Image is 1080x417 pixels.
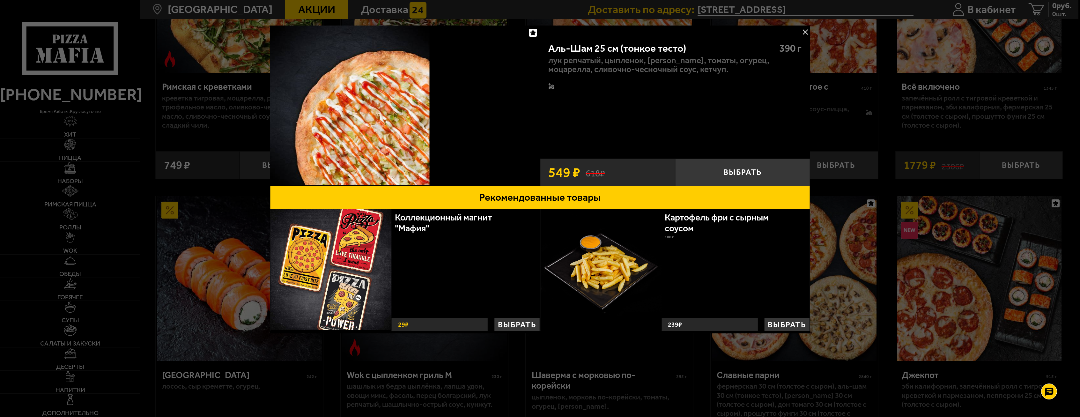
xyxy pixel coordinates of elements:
[270,186,810,209] button: Рекомендованные товары
[586,166,605,178] s: 618 ₽
[665,235,674,239] span: 100 г
[548,56,802,74] p: лук репчатый, цыпленок, [PERSON_NAME], томаты, огурец, моцарелла, сливочно-чесночный соус, кетчуп.
[270,26,430,185] img: Аль-Шам 25 см (тонкое тесто)
[548,42,771,54] div: Аль-Шам 25 см (тонкое тесто)
[779,42,802,54] span: 390 г
[494,318,540,331] button: Выбрать
[270,26,540,186] a: Аль-Шам 25 см (тонкое тесто)
[395,212,492,234] a: Коллекционный магнит "Мафия"
[675,159,810,186] button: Выбрать
[665,212,769,234] a: Картофель фри с сырным соусом
[396,318,410,331] strong: 29 ₽
[666,318,684,331] strong: 239 ₽
[548,166,580,179] span: 549 ₽
[764,318,810,331] button: Выбрать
